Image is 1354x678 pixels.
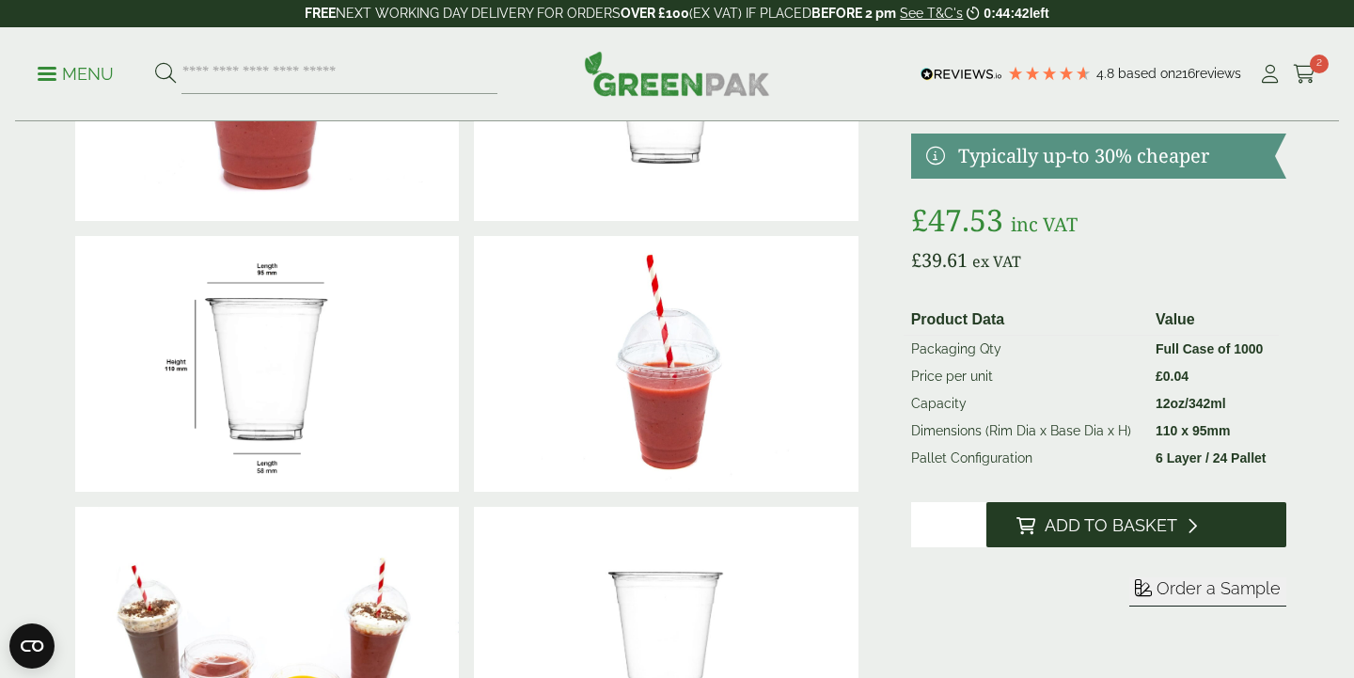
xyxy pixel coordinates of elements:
strong: Full Case of 1000 [1156,341,1263,356]
span: 4.8 [1096,66,1118,81]
strong: 6 Layer / 24 Pallet [1156,450,1267,465]
strong: 12oz/342ml [1156,396,1226,411]
span: 2 [1310,55,1329,73]
td: Pallet Configuration [904,445,1148,472]
th: Product Data [904,305,1148,336]
strong: BEFORE 2 pm [811,6,896,21]
span: Add to Basket [1045,515,1177,536]
td: Price per unit [904,363,1148,390]
i: Cart [1293,65,1316,84]
span: 0:44:42 [984,6,1029,21]
span: 216 [1175,66,1195,81]
td: Dimensions (Rim Dia x Base Dia x H) [904,418,1148,445]
button: Open CMP widget [9,623,55,669]
a: See T&C's [900,6,963,21]
button: Order a Sample [1129,577,1286,607]
span: £ [911,199,928,240]
strong: FREE [305,6,336,21]
bdi: 0.04 [1156,369,1189,384]
span: £ [1156,369,1163,384]
span: Based on [1118,66,1175,81]
img: GreenPak Supplies [584,51,770,96]
strong: OVER £100 [621,6,689,21]
span: reviews [1195,66,1241,81]
bdi: 39.61 [911,247,968,273]
span: ex VAT [972,251,1021,272]
td: Capacity [904,390,1148,418]
th: Value [1148,305,1279,336]
bdi: 47.53 [911,199,1003,240]
span: Order a Sample [1157,578,1281,598]
span: £ [911,247,921,273]
img: 12oz Smoothie [75,236,459,492]
a: 2 [1293,60,1316,88]
img: 12oz PET Smoothie Cup With Raspberry Smoothie With Domed Lid With Hole And Straw [474,236,858,492]
span: left [1030,6,1049,21]
p: Menu [38,63,114,86]
a: Menu [38,63,114,82]
i: My Account [1258,65,1282,84]
img: REVIEWS.io [921,68,1002,81]
div: 4.79 Stars [1007,65,1092,82]
td: Packaging Qty [904,335,1148,363]
strong: 110 x 95mm [1156,423,1230,438]
span: inc VAT [1011,212,1078,237]
button: Add to Basket [986,502,1286,547]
